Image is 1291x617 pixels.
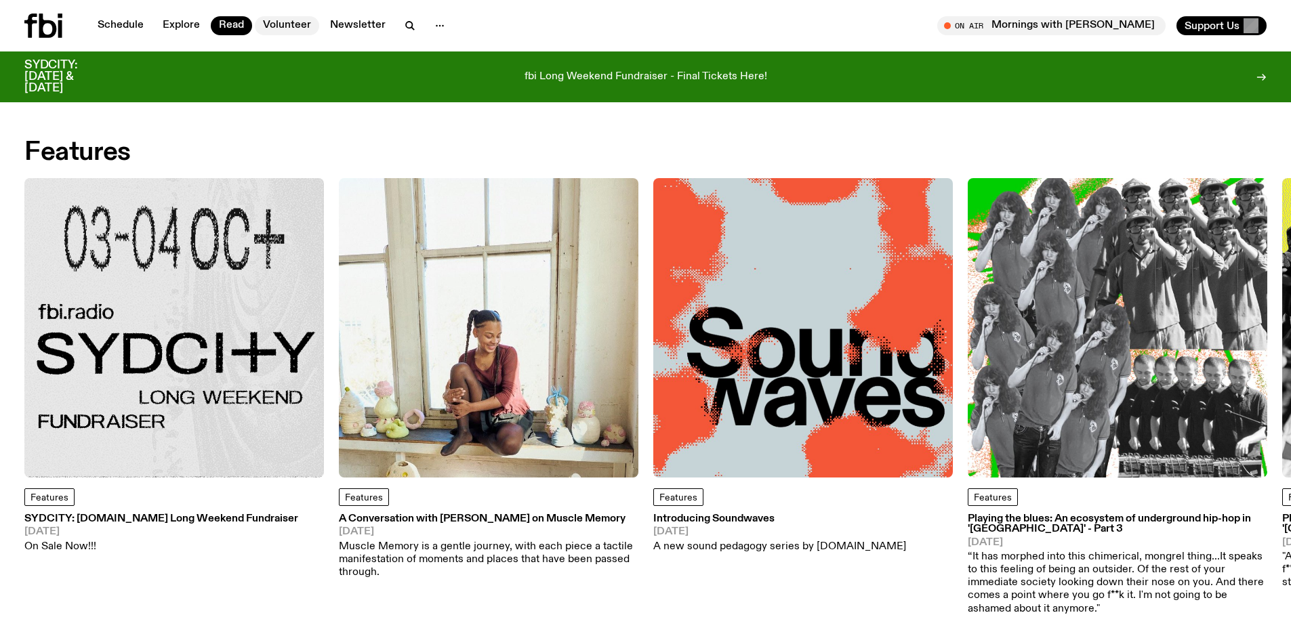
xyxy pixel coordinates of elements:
[968,514,1267,534] h3: Playing the blues: An ecosystem of underground hip-hop in '[GEOGRAPHIC_DATA]' - Part 3
[155,16,208,35] a: Explore
[653,514,906,524] h3: Introducing Soundwaves
[525,71,767,83] p: fbi Long Weekend Fundraiser - Final Tickets Here!
[24,514,298,524] h3: SYDCITY: [DOMAIN_NAME] Long Weekend Fundraiser
[322,16,394,35] a: Newsletter
[339,527,638,537] span: [DATE]
[653,488,703,506] a: Features
[255,16,319,35] a: Volunteer
[24,540,298,553] p: On Sale Now!!!
[653,527,906,537] span: [DATE]
[339,488,389,506] a: Features
[339,514,638,524] h3: A Conversation with [PERSON_NAME] on Muscle Memory
[345,493,383,503] span: Features
[653,514,906,553] a: Introducing Soundwaves[DATE]A new sound pedagogy series by [DOMAIN_NAME]
[653,540,906,553] p: A new sound pedagogy series by [DOMAIN_NAME]
[24,488,75,506] a: Features
[968,551,1267,616] p: “It has morphed into this chimerical, mongrel thing...It speaks to this feeling of being an outsi...
[339,540,638,580] p: Muscle Memory is a gentle journey, with each piece a tactile manifestation of moments and places ...
[30,493,68,503] span: Features
[659,493,697,503] span: Features
[24,140,131,165] h2: Features
[974,493,1012,503] span: Features
[968,514,1267,616] a: Playing the blues: An ecosystem of underground hip-hop in '[GEOGRAPHIC_DATA]' - Part 3[DATE]“It h...
[968,488,1018,506] a: Features
[211,16,252,35] a: Read
[1185,20,1239,32] span: Support Us
[339,514,638,579] a: A Conversation with [PERSON_NAME] on Muscle Memory[DATE]Muscle Memory is a gentle journey, with e...
[24,527,298,537] span: [DATE]
[1176,16,1267,35] button: Support Us
[968,538,1267,548] span: [DATE]
[24,60,111,94] h3: SYDCITY: [DATE] & [DATE]
[937,16,1166,35] button: On AirMornings with [PERSON_NAME]
[89,16,152,35] a: Schedule
[24,514,298,553] a: SYDCITY: [DOMAIN_NAME] Long Weekend Fundraiser[DATE]On Sale Now!!!
[653,178,953,477] img: The text Sound waves, with one word stacked upon another, in black text on a bluish-gray backgrou...
[24,178,324,477] img: Black text on gray background. Reading top to bottom: 03-04 OCT. fbi.radio SYDCITY LONG WEEKEND F...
